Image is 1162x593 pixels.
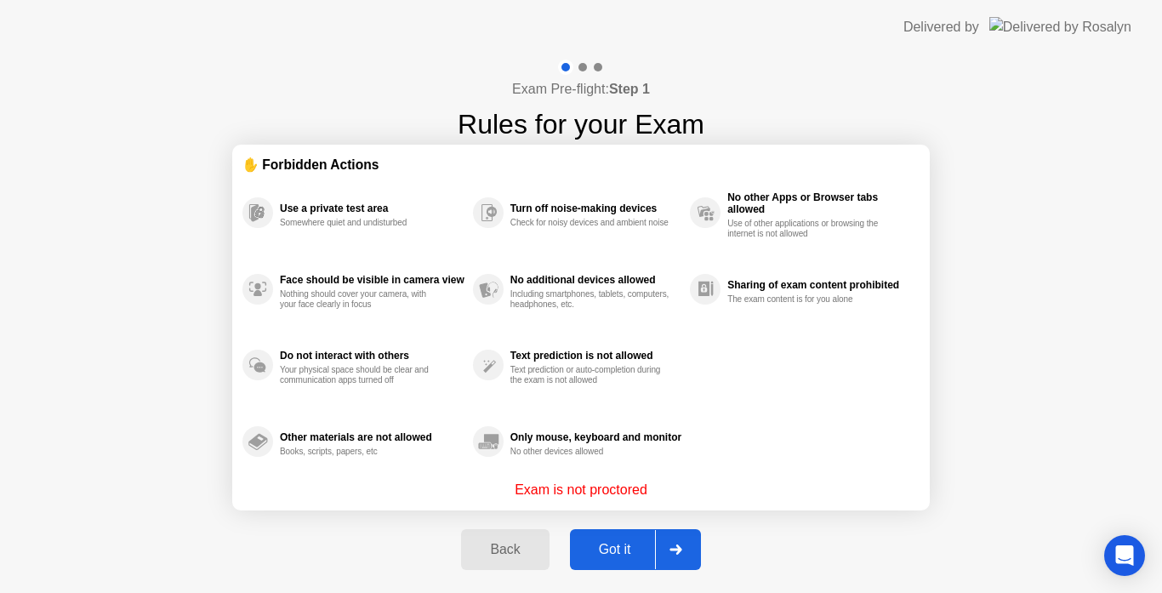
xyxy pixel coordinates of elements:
[242,155,920,174] div: ✋ Forbidden Actions
[510,447,671,457] div: No other devices allowed
[280,431,464,443] div: Other materials are not allowed
[570,529,701,570] button: Got it
[510,289,671,310] div: Including smartphones, tablets, computers, headphones, etc.
[280,289,441,310] div: Nothing should cover your camera, with your face clearly in focus
[280,447,441,457] div: Books, scripts, papers, etc
[727,191,911,215] div: No other Apps or Browser tabs allowed
[510,350,681,362] div: Text prediction is not allowed
[989,17,1131,37] img: Delivered by Rosalyn
[727,279,911,291] div: Sharing of exam content prohibited
[510,274,681,286] div: No additional devices allowed
[512,79,650,100] h4: Exam Pre-flight:
[609,82,650,96] b: Step 1
[280,274,464,286] div: Face should be visible in camera view
[510,365,671,385] div: Text prediction or auto-completion during the exam is not allowed
[280,202,464,214] div: Use a private test area
[280,350,464,362] div: Do not interact with others
[510,431,681,443] div: Only mouse, keyboard and monitor
[727,219,888,239] div: Use of other applications or browsing the internet is not allowed
[1104,535,1145,576] div: Open Intercom Messenger
[280,218,441,228] div: Somewhere quiet and undisturbed
[510,218,671,228] div: Check for noisy devices and ambient noise
[903,17,979,37] div: Delivered by
[466,542,544,557] div: Back
[510,202,681,214] div: Turn off noise-making devices
[575,542,655,557] div: Got it
[280,365,441,385] div: Your physical space should be clear and communication apps turned off
[515,480,647,500] p: Exam is not proctored
[461,529,549,570] button: Back
[458,104,704,145] h1: Rules for your Exam
[727,294,888,305] div: The exam content is for you alone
